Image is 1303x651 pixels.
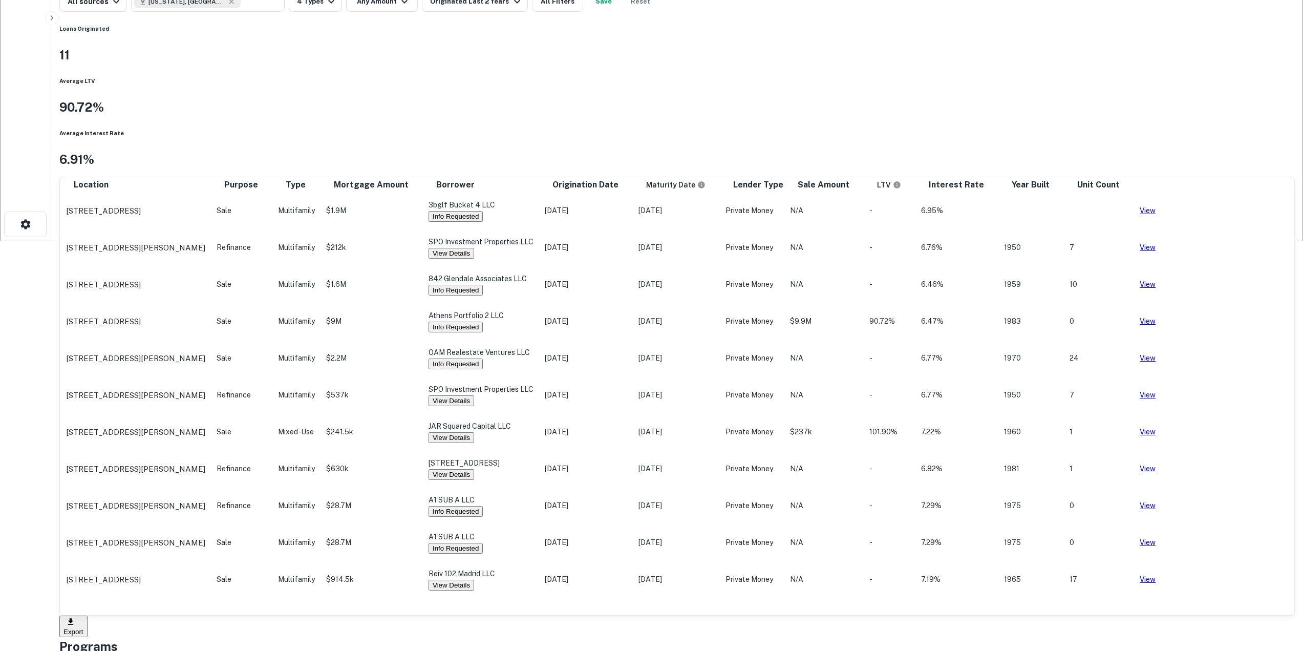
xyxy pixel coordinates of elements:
p: [STREET_ADDRESS] [429,457,533,469]
a: View [1140,391,1156,399]
p: Multifamily [278,352,315,364]
iframe: Chat Widget [1252,569,1303,618]
p: Mixed-Use [278,426,315,437]
p: $537k [326,389,417,401]
p: [STREET_ADDRESS][PERSON_NAME] [66,352,205,365]
p: $1.9M [326,205,417,216]
p: 1959 [1004,279,1058,290]
span: Lender Type [733,179,783,191]
p: [DATE] [638,279,714,290]
span: Year Built [1012,179,1063,191]
a: View [1140,354,1156,362]
p: N/A [790,242,858,253]
div: scrollable content [60,177,1294,598]
p: 6.77% [921,352,993,364]
p: 7 [1070,389,1128,401]
div: Sale [217,574,231,585]
button: Info Requested [429,359,483,369]
span: Location [74,179,122,191]
p: Athens Portfolio 2 LLC [429,310,533,321]
a: [STREET_ADDRESS][PERSON_NAME] [66,463,205,475]
a: [STREET_ADDRESS] [66,316,205,328]
p: Private Money [725,426,779,437]
th: LTVs displayed on the website are for informational purposes only and may be reported incorrectly... [864,178,915,192]
p: [DATE] [545,279,627,290]
p: - [869,279,910,290]
p: 7.19% [921,574,993,585]
p: N/A [790,205,858,216]
p: $237k [790,426,858,437]
p: SPO Investment Properties LLC [429,236,533,247]
p: Private Money [725,574,779,585]
p: N/A [790,500,858,511]
p: [DATE] [545,389,627,401]
p: [STREET_ADDRESS] [66,316,141,328]
p: [DATE] [638,463,714,474]
div: This loan purpose was for refinancing [217,463,251,474]
div: Sale [217,426,231,437]
h6: Average LTV [59,77,95,85]
a: View [1140,243,1156,251]
h4: 90.72% [59,98,1295,116]
p: N/A [790,389,858,401]
p: Multifamily [278,463,315,474]
th: Origination Date [540,178,632,192]
p: $212k [326,242,417,253]
p: - [869,242,910,253]
th: Lender Type [720,178,784,192]
h4: 11 [59,46,1295,64]
button: Info Requested [429,285,483,296]
p: [DATE] [638,389,714,401]
span: LTVs displayed on the website are for informational purposes only and may be reported incorrectly... [877,179,914,191]
div: This loan purpose was for refinancing [217,389,251,401]
p: Multifamily [278,389,315,401]
div: Sale [217,205,231,216]
p: [DATE] [545,205,627,216]
p: - [869,205,910,216]
p: [DATE] [545,574,627,585]
p: 0 [1070,537,1128,548]
p: [DATE] [638,352,714,364]
p: [STREET_ADDRESS][PERSON_NAME] [66,500,205,512]
th: Location [61,178,210,192]
span: Mortgage Amount [334,179,422,191]
p: $914.5k [326,574,417,585]
span: Type [286,179,319,191]
a: [STREET_ADDRESS][PERSON_NAME] [66,389,205,402]
p: [DATE] [545,500,627,511]
p: 1981 [1004,463,1058,474]
p: SPO Investment Properties LLC [429,384,533,395]
p: $28.7M [326,537,417,548]
button: View Details [429,432,474,443]
p: 1 [1070,426,1128,437]
p: Private Money [725,352,779,364]
p: $241.5k [326,426,417,437]
p: N/A [790,352,858,364]
p: 0 [1070,500,1128,511]
a: [STREET_ADDRESS][PERSON_NAME] [66,426,205,438]
a: [STREET_ADDRESS] [66,574,205,586]
p: Multifamily [278,205,315,216]
p: 17 [1070,574,1128,585]
p: A1 SUB A LLC [429,531,533,542]
a: [STREET_ADDRESS][PERSON_NAME] [66,242,205,254]
p: [DATE] [638,537,714,548]
p: JAR Squared Capital LLC [429,421,533,432]
button: View Details [429,395,474,406]
span: Maturity dates displayed may be estimated. Please contact the lender for the most accurate maturi... [646,179,719,191]
p: 7.29% [921,537,993,548]
p: N/A [790,537,858,548]
p: Multifamily [278,537,315,548]
th: Unit Count [1064,178,1134,192]
div: Sale [217,537,231,548]
p: [DATE] [545,463,627,474]
p: 3bglf Bucket 4 LLC [429,199,533,211]
p: Reiv 102 Madrid LLC [429,568,533,579]
span: Unit Count [1077,179,1133,191]
p: 6.46% [921,279,993,290]
p: [STREET_ADDRESS][PERSON_NAME] [66,537,205,549]
p: [DATE] [638,205,714,216]
p: $2.2M [326,352,417,364]
span: Interest Rate [929,179,997,191]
